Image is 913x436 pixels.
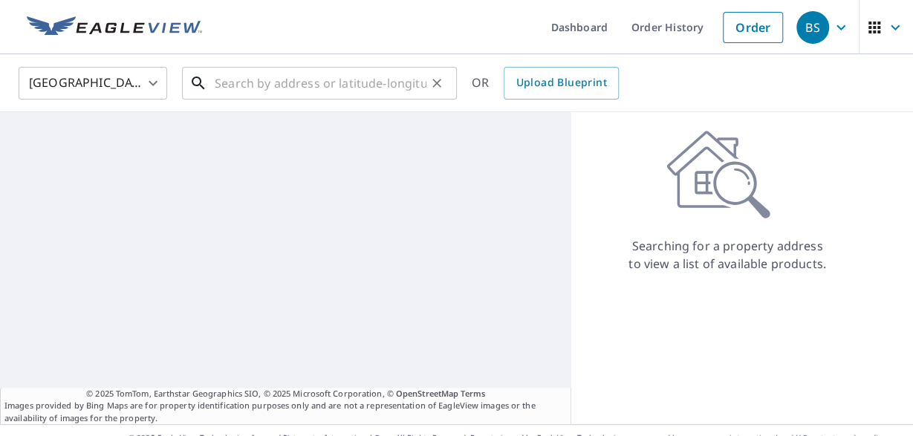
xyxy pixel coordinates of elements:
button: Clear [426,73,447,94]
a: Terms [461,388,485,399]
span: © 2025 TomTom, Earthstar Geographics SIO, © 2025 Microsoft Corporation, © [86,388,485,400]
div: OR [472,67,619,100]
p: Searching for a property address to view a list of available products. [628,237,827,273]
a: OpenStreetMap [396,388,458,399]
span: Upload Blueprint [516,74,606,92]
div: BS [796,11,829,44]
a: Order [723,12,783,43]
a: Upload Blueprint [504,67,618,100]
img: EV Logo [27,16,202,39]
input: Search by address or latitude-longitude [215,62,426,104]
div: [GEOGRAPHIC_DATA] [19,62,167,104]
